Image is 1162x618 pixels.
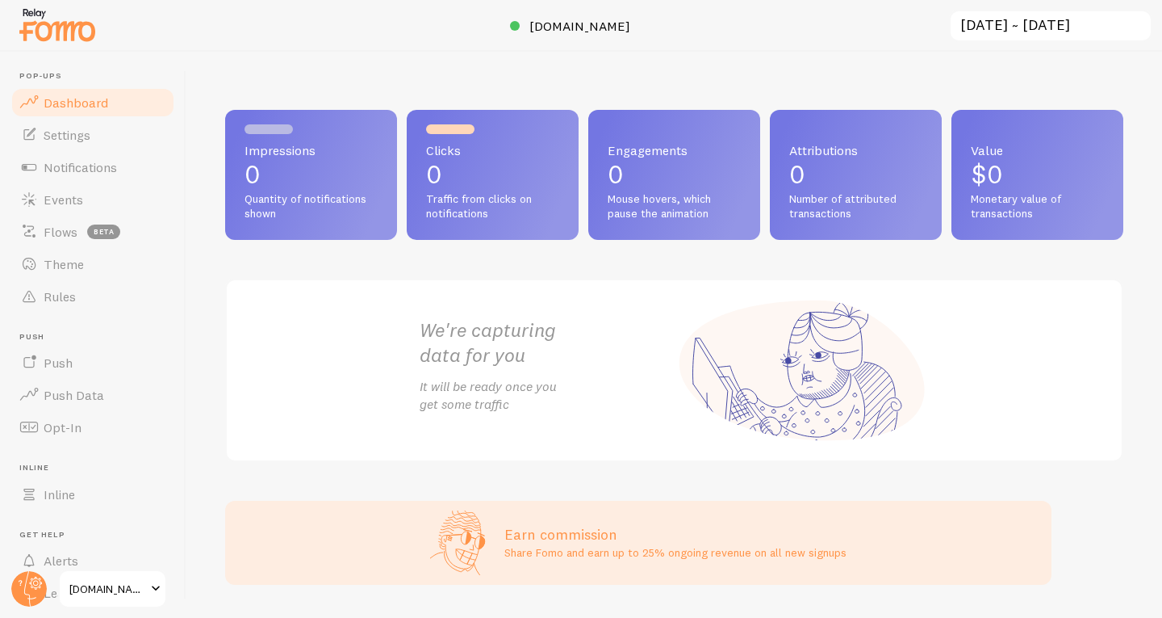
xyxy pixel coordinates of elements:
span: Attributions [789,144,922,157]
a: Alerts [10,544,176,577]
span: Push Data [44,387,104,403]
p: It will be ready once you get some traffic [420,377,675,414]
a: Notifications [10,151,176,183]
span: [DOMAIN_NAME] [69,579,146,599]
span: Flows [44,224,77,240]
span: Push [19,332,176,343]
p: 0 [426,162,559,187]
a: Rules [10,280,176,313]
span: Inline [44,486,75,502]
span: Settings [44,127,90,143]
span: Value [971,144,1104,157]
span: Engagements [608,144,741,157]
span: Push [44,355,73,371]
a: Flows beta [10,216,176,248]
h2: We're capturing data for you [420,317,675,368]
span: Rules [44,288,76,305]
span: Opt-In [44,419,82,435]
span: Pop-ups [19,71,176,82]
span: Mouse hovers, which pause the animation [608,192,741,221]
h3: Earn commission [504,525,846,544]
a: [DOMAIN_NAME] [58,570,167,608]
a: Events [10,183,176,216]
span: Theme [44,256,84,272]
a: Push Data [10,379,176,411]
a: Opt-In [10,411,176,444]
span: Inline [19,463,176,473]
span: beta [87,225,120,239]
p: 0 [789,162,922,187]
span: Traffic from clicks on notifications [426,192,559,221]
a: Theme [10,248,176,280]
span: Number of attributed transactions [789,192,922,221]
a: Inline [10,478,176,511]
p: 0 [245,162,378,187]
a: Push [10,347,176,379]
span: Quantity of notifications shown [245,192,378,221]
span: $0 [971,158,1003,190]
span: Get Help [19,530,176,540]
a: Dashboard [10,86,176,119]
span: Impressions [245,144,378,157]
img: fomo-relay-logo-orange.svg [17,4,98,45]
span: Events [44,191,83,208]
p: Share Fomo and earn up to 25% ongoing revenue on all new signups [504,544,846,561]
p: 0 [608,162,741,187]
span: Dashboard [44,95,108,111]
a: Settings [10,119,176,151]
span: Alerts [44,553,78,569]
span: Monetary value of transactions [971,192,1104,221]
span: Clicks [426,144,559,157]
span: Notifications [44,159,117,175]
